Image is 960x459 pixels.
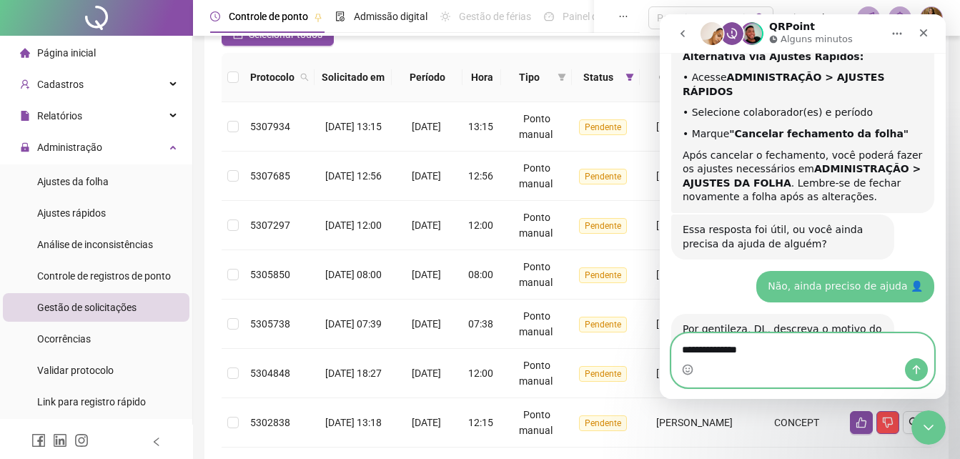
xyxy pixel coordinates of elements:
[250,170,290,182] span: 5307685
[468,367,493,379] span: 12:00
[53,433,67,448] span: linkedin
[579,317,627,332] span: Pendente
[412,269,441,280] span: [DATE]
[579,169,627,184] span: Pendente
[354,11,427,22] span: Admissão digital
[229,11,308,22] span: Controle de ponto
[894,11,906,24] span: bell
[656,170,733,182] span: [PERSON_NAME]
[625,73,634,82] span: filter
[468,170,493,182] span: 12:56
[656,219,733,231] span: [PERSON_NAME]
[250,417,290,428] span: 5302838
[37,110,82,122] span: Relatórios
[250,121,290,132] span: 5307934
[245,344,268,367] button: Enviar uma mensagem
[20,142,30,152] span: lock
[656,318,733,330] span: [PERSON_NAME]
[468,219,493,231] span: 12:00
[749,398,844,448] td: CONCEPT
[579,366,627,382] span: Pendente
[909,417,920,428] span: search
[74,433,89,448] span: instagram
[325,219,382,231] span: [DATE] 12:00
[250,318,290,330] span: 5305738
[335,11,345,21] span: file-done
[412,219,441,231] span: [DATE]
[856,417,867,428] span: like
[412,417,441,428] span: [DATE]
[579,267,627,283] span: Pendente
[412,367,441,379] span: [DATE]
[11,300,274,390] div: Ana diz…
[325,269,382,280] span: [DATE] 08:00
[412,121,441,132] span: [DATE]
[22,350,34,361] button: Selecionador de Emoji
[544,11,554,21] span: dashboard
[37,176,109,187] span: Ajustes da folha
[314,13,322,21] span: pushpin
[325,417,382,428] span: [DATE] 13:18
[519,212,553,239] span: Ponto manual
[660,14,946,399] iframe: Intercom live chat
[37,239,153,250] span: Análise de inconsistências
[921,7,942,29] img: 85600
[555,66,569,88] span: filter
[37,47,96,59] span: Página inicial
[37,396,146,408] span: Link para registro rápido
[210,11,220,21] span: clock-circle
[468,417,493,428] span: 12:15
[300,73,309,82] span: search
[459,11,531,22] span: Gestão de férias
[250,69,295,85] span: Protocolo
[250,367,290,379] span: 5304848
[519,310,553,337] span: Ponto manual
[623,66,637,88] span: filter
[911,410,946,445] iframe: Intercom live chat
[579,119,627,135] span: Pendente
[656,417,733,428] span: [PERSON_NAME]
[519,113,553,140] span: Ponto manual
[250,219,290,231] span: 5307297
[618,11,628,21] span: ellipsis
[578,69,619,85] span: Status
[645,69,729,85] span: Colaborador
[782,10,848,26] span: Laiza Melgaço - DL Cargo
[412,318,441,330] span: [DATE]
[20,111,30,121] span: file
[315,53,392,102] th: Solicitado em
[558,73,566,82] span: filter
[579,415,627,431] span: Pendente
[37,270,171,282] span: Controle de registros de ponto
[862,11,875,24] span: notification
[37,302,137,313] span: Gestão de solicitações
[325,170,382,182] span: [DATE] 12:56
[468,269,493,280] span: 08:00
[656,367,733,379] span: [PERSON_NAME]
[882,417,894,428] span: dislike
[250,269,290,280] span: 5305850
[440,11,450,21] span: sun
[507,69,552,85] span: Tipo
[468,121,493,132] span: 13:15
